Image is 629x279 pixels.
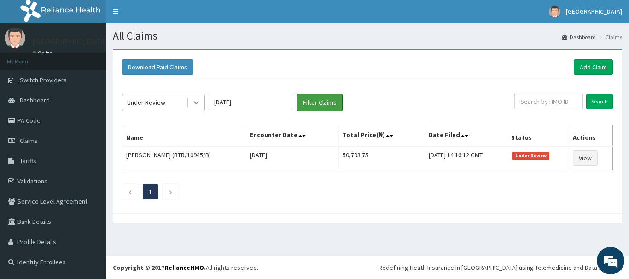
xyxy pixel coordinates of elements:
[566,7,622,16] span: [GEOGRAPHIC_DATA]
[339,146,425,170] td: 50,793.75
[20,157,36,165] span: Tariffs
[425,125,507,147] th: Date Filed
[122,146,246,170] td: [PERSON_NAME] (BTR/10945/B)
[507,125,569,147] th: Status
[127,98,165,107] div: Under Review
[169,188,173,196] a: Next page
[5,28,25,48] img: User Image
[53,82,127,175] span: We're online!
[113,263,206,272] strong: Copyright © 2017 .
[122,59,193,75] button: Download Paid Claims
[20,137,38,145] span: Claims
[573,150,598,166] a: View
[549,6,560,17] img: User Image
[106,256,629,279] footer: All rights reserved.
[246,125,339,147] th: Encounter Date
[574,59,613,75] a: Add Claim
[297,94,343,111] button: Filter Claims
[149,188,152,196] a: Page 1 is your current page
[32,50,54,57] a: Online
[597,33,622,41] li: Claims
[128,188,132,196] a: Previous page
[5,183,175,216] textarea: Type your message and hit 'Enter'
[20,76,67,84] span: Switch Providers
[562,33,596,41] a: Dashboard
[246,146,339,170] td: [DATE]
[164,263,204,272] a: RelianceHMO
[32,37,108,46] p: [GEOGRAPHIC_DATA]
[586,94,613,109] input: Search
[122,125,246,147] th: Name
[151,5,173,27] div: Minimize live chat window
[210,94,292,110] input: Select Month and Year
[569,125,612,147] th: Actions
[48,51,155,63] div: Chat with us now
[425,146,507,170] td: [DATE] 14:16:12 GMT
[339,125,425,147] th: Total Price(₦)
[379,263,622,272] div: Redefining Heath Insurance in [GEOGRAPHIC_DATA] using Telemedicine and Data Science!
[512,152,549,160] span: Under Review
[514,94,583,109] input: Search by HMO ID
[17,46,37,69] img: d_794563401_company_1708531726252_794563401
[113,30,622,42] h1: All Claims
[20,96,50,104] span: Dashboard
